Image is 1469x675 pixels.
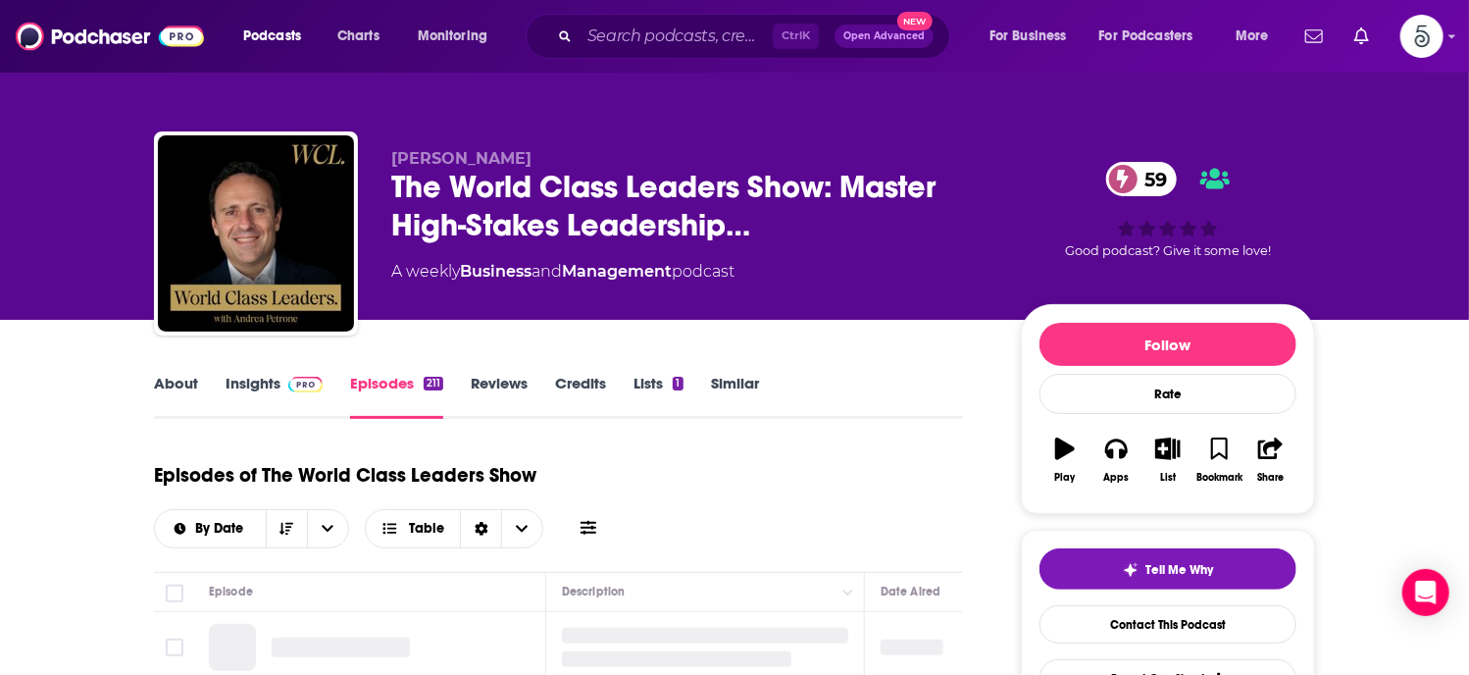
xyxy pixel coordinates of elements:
[229,21,327,52] button: open menu
[1039,605,1296,644] a: Contact This Podcast
[1039,323,1296,366] button: Follow
[1257,472,1284,484] div: Share
[1193,425,1244,495] button: Bookmark
[1055,472,1076,484] div: Play
[266,510,307,547] button: Sort Direction
[1236,23,1269,50] span: More
[365,509,544,548] button: Choose View
[1106,162,1178,196] a: 59
[555,374,606,419] a: Credits
[1222,21,1293,52] button: open menu
[1065,243,1271,258] span: Good podcast? Give it some love!
[154,374,198,419] a: About
[307,510,348,547] button: open menu
[1039,548,1296,590] button: tell me why sparkleTell Me Why
[1297,20,1331,53] a: Show notifications dropdown
[1090,425,1141,495] button: Apps
[544,14,969,59] div: Search podcasts, credits, & more...
[391,260,734,284] div: A weekly podcast
[243,23,301,50] span: Podcasts
[404,21,513,52] button: open menu
[989,23,1067,50] span: For Business
[158,135,354,332] img: The World Class Leaders Show: Master High-Stakes Leadership: Learn from Top CEOs and World-Renown...
[288,377,323,392] img: Podchaser Pro
[711,374,759,419] a: Similar
[1087,21,1222,52] button: open menu
[1099,23,1193,50] span: For Podcasters
[976,21,1091,52] button: open menu
[897,12,933,30] span: New
[1196,472,1242,484] div: Bookmark
[409,522,444,536] span: Table
[673,377,683,390] div: 1
[1402,569,1449,616] div: Open Intercom Messenger
[424,377,443,390] div: 211
[1400,15,1444,58] span: Logged in as Spiral5-G2
[325,21,391,52] a: Charts
[773,24,819,49] span: Ctrl K
[881,580,940,603] div: Date Aired
[16,18,204,55] img: Podchaser - Follow, Share and Rate Podcasts
[471,374,528,419] a: Reviews
[1039,425,1090,495] button: Play
[350,374,443,419] a: Episodes211
[1126,162,1178,196] span: 59
[1142,425,1193,495] button: List
[836,581,860,604] button: Column Actions
[391,149,532,168] span: [PERSON_NAME]
[580,21,773,52] input: Search podcasts, credits, & more...
[337,23,380,50] span: Charts
[633,374,683,419] a: Lists1
[154,509,349,548] h2: Choose List sort
[562,580,625,603] div: Description
[418,23,487,50] span: Monitoring
[155,522,266,536] button: open menu
[209,580,253,603] div: Episode
[1123,562,1139,578] img: tell me why sparkle
[460,262,532,281] a: Business
[1160,472,1176,484] div: List
[562,262,672,281] a: Management
[1400,15,1444,58] button: Show profile menu
[1039,374,1296,414] div: Rate
[532,262,562,281] span: and
[835,25,934,48] button: Open AdvancedNew
[1021,149,1315,271] div: 59Good podcast? Give it some love!
[166,639,183,656] span: Toggle select row
[843,31,925,41] span: Open Advanced
[1346,20,1377,53] a: Show notifications dropdown
[195,522,250,536] span: By Date
[1146,562,1214,578] span: Tell Me Why
[1245,425,1296,495] button: Share
[226,374,323,419] a: InsightsPodchaser Pro
[1104,472,1130,484] div: Apps
[460,510,501,547] div: Sort Direction
[154,463,536,488] h1: Episodes of The World Class Leaders Show
[1400,15,1444,58] img: User Profile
